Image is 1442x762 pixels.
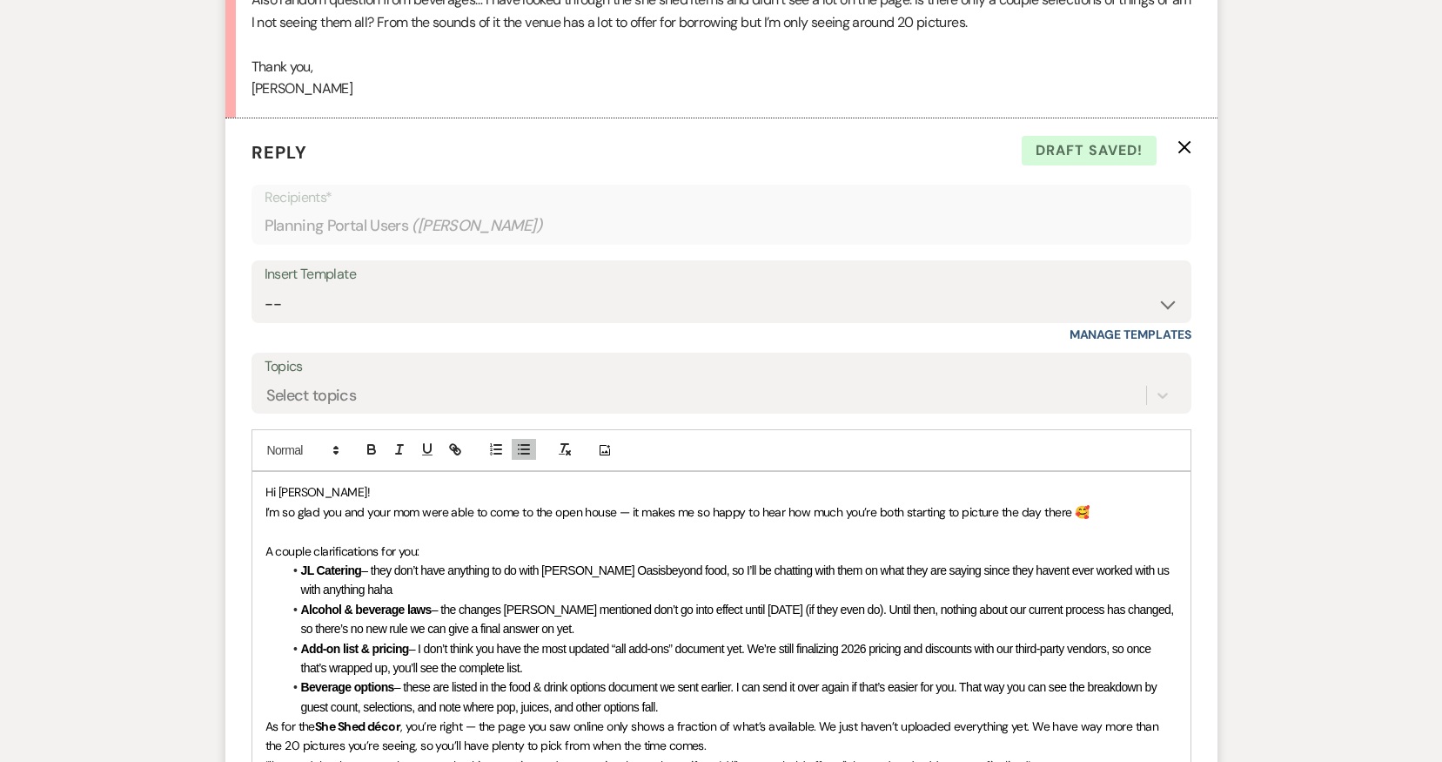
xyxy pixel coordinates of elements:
[1070,327,1191,342] a: Manage Templates
[301,603,432,617] strong: Alcohol & beverage laws
[252,56,1191,78] p: Thank you,
[265,209,1178,243] div: Planning Portal Users
[265,718,1162,753] span: , you’re right — the page you saw online only shows a fraction of what’s available. We just haven...
[265,354,1178,380] label: Topics
[265,484,370,500] span: Hi [PERSON_NAME]!
[265,543,419,559] span: A couple clarifications for you:
[301,642,409,656] strong: Add-on list & pricing
[301,680,394,694] strong: Beverage options
[301,680,1160,713] span: – these are listed in the food & drink options document we sent earlier. I can send it over again...
[315,718,400,734] strong: She Shed décor
[301,603,1177,636] span: – the changes [PERSON_NAME] mentioned don’t go into effect until [DATE] (if they even do). Until ...
[265,718,315,734] span: As for the
[301,563,362,577] strong: JL Catering
[265,186,1178,209] p: Recipients*
[252,141,307,164] span: Reply
[1022,136,1157,165] span: Draft saved!
[266,384,357,408] div: Select topics
[301,642,1154,675] span: – I don’t think you have the most updated “all add-ons” document yet. We’re still finalizing 2026...
[265,504,1090,520] span: I’m so glad you and your mom were able to come to the open house — it makes me so happy to hear h...
[265,262,1178,287] div: Insert Template
[412,214,542,238] span: ( [PERSON_NAME] )
[301,563,1172,597] span: – they don’t have anything to do with [PERSON_NAME] Oasisbeyond food, so I’ll be chatting with th...
[252,78,1191,100] p: [PERSON_NAME]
